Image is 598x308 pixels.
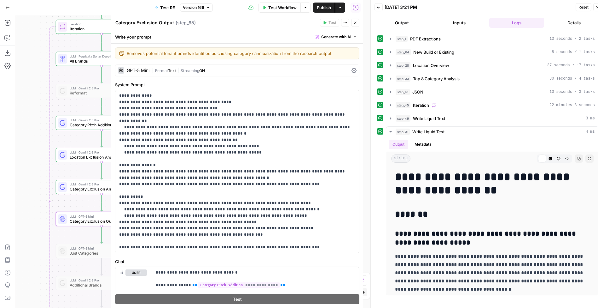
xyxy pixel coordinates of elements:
div: LLM · Gemini 2.5 ProCategory Pitch AdditionStep 22 [56,116,148,130]
div: Write your prompt [111,30,363,43]
span: Category Exclusion Analysis [70,186,130,192]
label: System Prompt [115,82,359,88]
span: 4 ms [586,129,595,135]
g: Edge from step_20 to step_65 [101,194,102,211]
span: Generate with AI [321,34,351,40]
button: Generate with AI [313,33,359,41]
g: Edge from step_22 to step_24 [101,130,102,147]
span: | [176,67,181,73]
span: 10 seconds / 3 tasks [549,89,595,95]
span: Test Workflow [268,4,297,11]
span: 37 seconds / 17 tasks [547,63,595,68]
span: step_64 [396,49,411,55]
button: Publish [313,3,335,13]
span: Test [233,296,242,302]
div: LLM · Perplexity Sonar Deep ResearchAll BrandsStep 63 [56,52,148,66]
span: step_28 [396,62,410,69]
span: Write Liquid Text [413,115,445,122]
span: Iteration [70,26,129,32]
g: Edge from step_24 to step_20 [101,162,102,179]
span: Paste [354,289,365,295]
span: step_49 [396,115,410,122]
span: Reformat [70,90,130,96]
span: LLM · Gemini 2.5 Pro [70,182,130,187]
div: LLM · Gemini 2.5 ProLocation Exclusion AnalysisStep 24 [56,148,148,162]
span: step_45 [396,102,410,108]
span: step_31 [396,129,410,135]
span: LLM · Gemini 2.5 Pro [70,150,129,155]
textarea: Category Exclusion Output [115,20,174,26]
span: Publish [317,4,331,11]
span: 22 minutes 8 seconds [549,102,595,108]
g: Edge from step_63 to step_56 [101,66,102,83]
span: New Build or Existing [413,49,454,55]
button: Test RE [151,3,179,13]
span: LLM · GPT-5 Mini [70,246,129,251]
span: Test RE [160,4,175,11]
span: All Brands [70,58,130,64]
span: ON [199,68,205,73]
button: Metadata [411,140,435,149]
span: Top 8 Category Analysis [413,75,460,82]
span: string [391,154,410,163]
g: Edge from step_41 to step_45 [101,2,102,19]
span: | [152,67,155,73]
button: Inputs [432,18,487,28]
span: step_1 [396,36,408,42]
button: user [125,269,147,276]
span: Category Exclusion Output [70,218,130,224]
span: Reset [578,4,589,10]
div: LLM · GPT-5 MiniJust CategoriesStep 54 [56,244,148,258]
span: Version 166 [183,5,204,10]
div: LLM · Gemini 2.5 ProAdditional BrandsStep 57 [56,276,148,290]
span: Text [168,68,176,73]
g: Edge from step_65 to step_54 [101,226,102,243]
span: step_41 [396,89,410,95]
span: LLM · Gemini 2.5 Pro [70,86,130,91]
button: Output [389,140,408,149]
span: ( step_65 ) [176,20,196,26]
div: LLM · Gemini 2.5 ProReformatStep 56 [56,84,148,98]
span: Location Overview [413,62,449,69]
span: Streaming [181,68,199,73]
span: LLM · Perplexity Sonar Deep Research [70,54,130,58]
span: Format [155,68,168,73]
span: Write Liquid Text [412,129,444,135]
span: Additional Brands [70,282,125,288]
textarea: Removes potential tenant brands identified as causing category cannibalization from the research ... [127,50,355,57]
div: GPT-5 Mini [127,68,149,73]
span: Category Pitch Addition [70,122,130,128]
span: 30 seconds / 4 tasks [549,76,595,82]
span: PDF Extractions [410,36,441,42]
span: LLM · Gemini 2.5 Pro [70,278,125,283]
span: 8 seconds / 1 tasks [552,49,595,55]
span: LLM · GPT-5 Mini [70,214,130,219]
span: step_33 [396,75,410,82]
button: Version 166 [180,3,213,12]
g: Edge from step_56 to step_22 [101,98,102,115]
span: Location Exclusion Analysis [70,154,129,160]
g: Edge from step_57 to step_60 [101,290,102,307]
button: Test [115,294,359,304]
g: Edge from step_45 to step_63 [101,34,102,51]
span: 13 seconds / 2 tasks [549,36,595,42]
button: Test [320,19,339,27]
label: Chat [115,258,359,265]
span: Iteration [70,22,129,27]
span: LLM · Gemini 2.5 Pro [70,118,130,123]
button: Output [374,18,429,28]
span: 3 ms [586,116,595,121]
button: Test Workflow [258,3,300,13]
div: LLM · Gemini 2.5 ProCategory Exclusion AnalysisStep 20 [56,180,148,194]
span: Test [328,20,336,26]
div: LLM · GPT-5 MiniCategory Exclusion OutputStep 65 [56,212,148,226]
div: IterationIterationStep 45 [56,20,148,34]
button: Logs [489,18,544,28]
button: Reset [576,3,591,11]
span: Just Categories [70,250,129,256]
span: Iteration [413,102,429,108]
g: Edge from step_54 to step_57 [101,258,102,275]
span: JSON [412,89,423,95]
